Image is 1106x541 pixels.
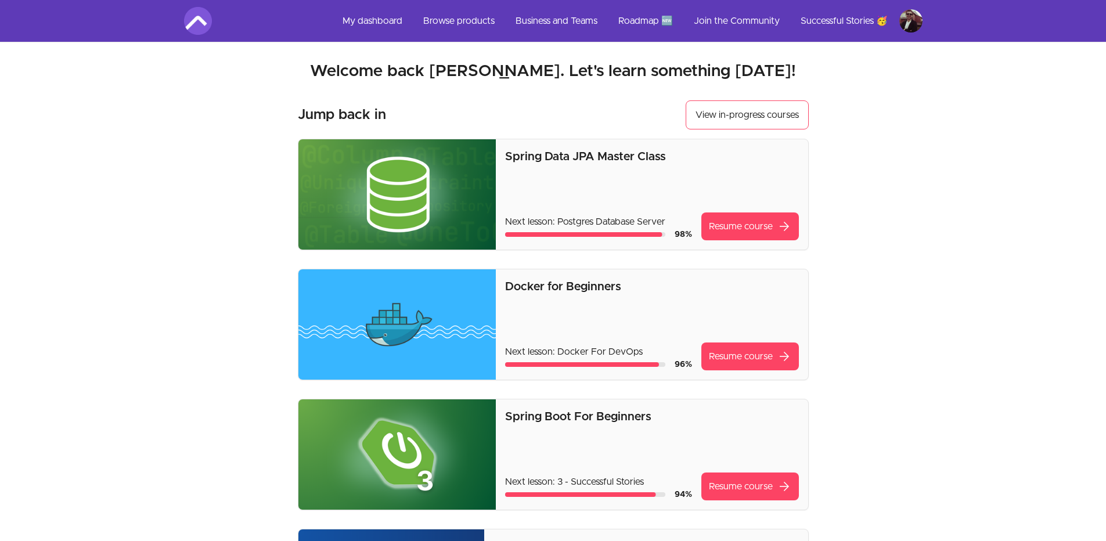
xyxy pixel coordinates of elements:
[298,399,496,510] img: Product image for Spring Boot For Beginners
[298,106,386,124] h3: Jump back in
[675,490,692,499] span: 94 %
[899,9,923,33] img: Profile image for Vlad
[506,7,607,35] a: Business and Teams
[675,230,692,239] span: 98 %
[298,139,496,250] img: Product image for Spring Data JPA Master Class
[791,7,897,35] a: Successful Stories 🥳
[777,479,791,493] span: arrow_forward
[298,269,496,380] img: Product image for Docker for Beginners
[505,475,691,489] p: Next lesson: 3 - Successful Stories
[609,7,682,35] a: Roadmap 🆕
[505,345,691,359] p: Next lesson: Docker For DevOps
[505,362,665,367] div: Course progress
[333,7,923,35] nav: Main
[505,232,665,237] div: Course progress
[686,100,809,129] a: View in-progress courses
[685,7,789,35] a: Join the Community
[414,7,504,35] a: Browse products
[184,61,923,82] h2: Welcome back [PERSON_NAME]. Let's learn something [DATE]!
[505,279,798,295] p: Docker for Beginners
[777,349,791,363] span: arrow_forward
[505,215,691,229] p: Next lesson: Postgres Database Server
[701,473,799,500] a: Resume coursearrow_forward
[184,7,212,35] img: Amigoscode logo
[505,409,798,425] p: Spring Boot For Beginners
[505,149,798,165] p: Spring Data JPA Master Class
[701,342,799,370] a: Resume coursearrow_forward
[333,7,412,35] a: My dashboard
[505,492,665,497] div: Course progress
[675,360,692,369] span: 96 %
[701,212,799,240] a: Resume coursearrow_forward
[777,219,791,233] span: arrow_forward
